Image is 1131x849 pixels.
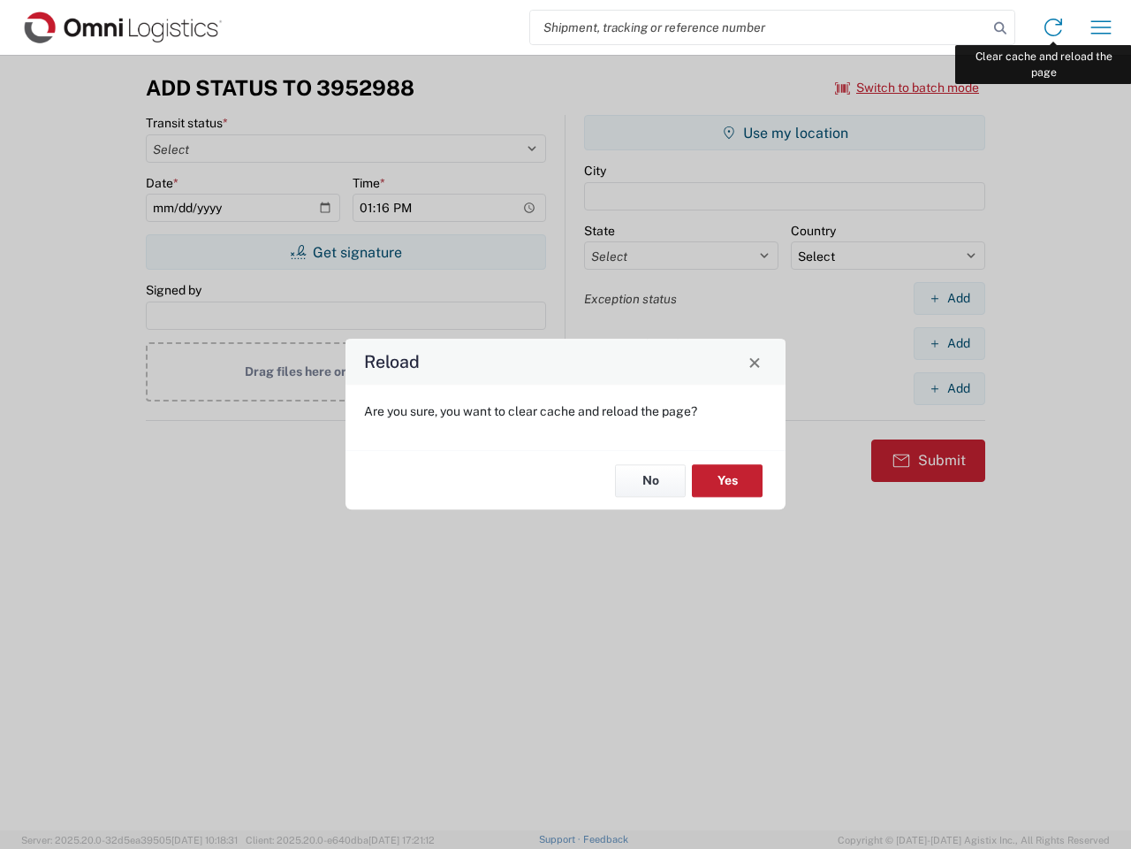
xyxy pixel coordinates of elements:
button: Yes [692,464,763,497]
button: Close [742,349,767,374]
h4: Reload [364,349,420,375]
p: Are you sure, you want to clear cache and reload the page? [364,403,767,419]
button: No [615,464,686,497]
input: Shipment, tracking or reference number [530,11,988,44]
